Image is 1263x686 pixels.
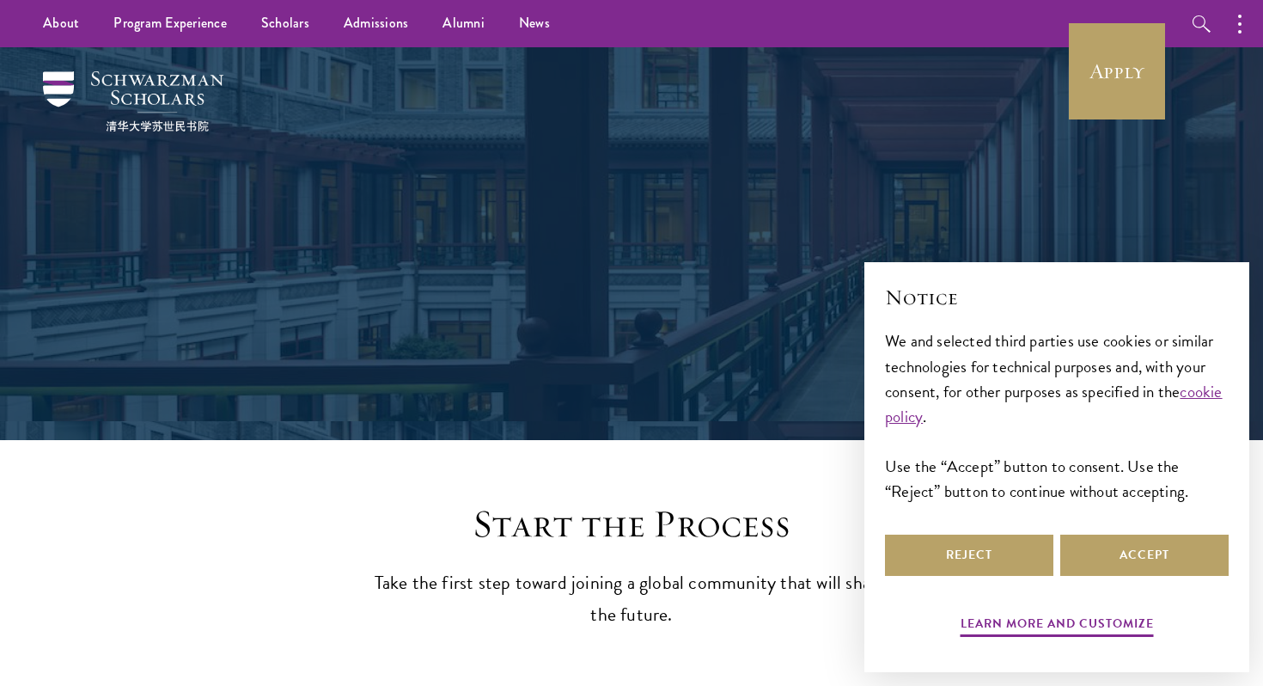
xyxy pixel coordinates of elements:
h2: Start the Process [365,500,898,548]
button: Accept [1060,535,1229,576]
a: cookie policy [885,379,1223,429]
h2: Notice [885,283,1229,312]
div: We and selected third parties use cookies or similar technologies for technical purposes and, wit... [885,328,1229,503]
button: Reject [885,535,1053,576]
button: Learn more and customize [961,613,1154,640]
a: Apply [1069,23,1165,119]
p: Take the first step toward joining a global community that will shape the future. [365,567,898,631]
img: Schwarzman Scholars [43,71,223,132]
